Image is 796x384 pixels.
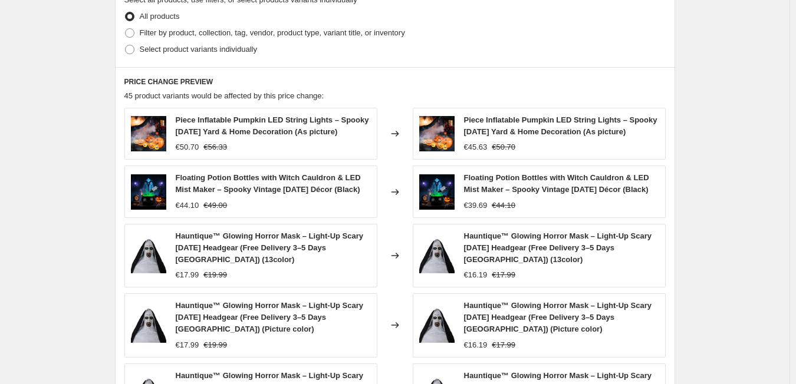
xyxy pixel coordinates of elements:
span: Select product variants individually [140,45,257,54]
h6: PRICE CHANGE PREVIEW [124,77,666,87]
div: €16.19 [464,269,488,281]
div: €50.70 [176,141,199,153]
img: 0dd5039d-4a05-4b94-834c-16ec8fbd1f5c_80x.jpg [419,116,455,151]
img: b67741a2-09aa-4c55-8f2a-d5ad67d3d85e_80x.jpg [131,307,166,343]
div: €44.10 [176,200,199,211]
strike: €19.99 [203,339,227,351]
img: 0dd5039d-4a05-4b94-834c-16ec8fbd1f5c_80x.jpg [131,116,166,151]
span: Hauntique™ Glowing Horror Mask – Light-Up Scary [DATE] Headgear (Free Delivery 3–5 Days [GEOGRAPH... [176,301,364,333]
span: 45 product variants would be affected by this price change: [124,91,324,100]
span: Hauntique™ Glowing Horror Mask – Light-Up Scary [DATE] Headgear (Free Delivery 3–5 Days [GEOGRAPH... [464,231,652,264]
strike: €50.70 [492,141,515,153]
div: €16.19 [464,339,488,351]
span: Hauntique™ Glowing Horror Mask – Light-Up Scary [DATE] Headgear (Free Delivery 3–5 Days [GEOGRAPH... [176,231,364,264]
span: Piece Inflatable Pumpkin LED String Lights – Spooky [DATE] Yard & Home Decoration (As picture) [176,115,369,136]
img: 18c82292-81bf-4312-9d70-1a6e4e4be4ca_80x.jpg [131,174,166,210]
div: €17.99 [176,269,199,281]
div: €39.69 [464,200,488,211]
div: €17.99 [176,339,199,351]
span: Piece Inflatable Pumpkin LED String Lights – Spooky [DATE] Yard & Home Decoration (As picture) [464,115,657,136]
img: b67741a2-09aa-4c55-8f2a-d5ad67d3d85e_80x.jpg [419,307,455,343]
span: Hauntique™ Glowing Horror Mask – Light-Up Scary [DATE] Headgear (Free Delivery 3–5 Days [GEOGRAPH... [464,301,652,333]
strike: €17.99 [492,269,515,281]
span: Filter by product, collection, tag, vendor, product type, variant title, or inventory [140,28,405,37]
strike: €56.33 [203,141,227,153]
span: Floating Potion Bottles with Witch Cauldron & LED Mist Maker – Spooky Vintage [DATE] Décor (Black) [176,173,361,194]
img: b67741a2-09aa-4c55-8f2a-d5ad67d3d85e_80x.jpg [131,238,166,273]
strike: €49.00 [203,200,227,211]
img: 18c82292-81bf-4312-9d70-1a6e4e4be4ca_80x.jpg [419,174,455,210]
strike: €17.99 [492,339,515,351]
strike: €19.99 [203,269,227,281]
span: Floating Potion Bottles with Witch Cauldron & LED Mist Maker – Spooky Vintage [DATE] Décor (Black) [464,173,649,194]
img: b67741a2-09aa-4c55-8f2a-d5ad67d3d85e_80x.jpg [419,238,455,273]
div: €45.63 [464,141,488,153]
span: All products [140,12,180,21]
strike: €44.10 [492,200,515,211]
